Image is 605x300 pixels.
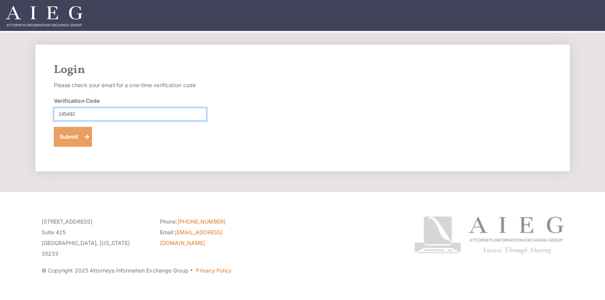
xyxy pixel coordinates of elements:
[177,218,226,225] a: [PHONE_NUMBER]
[160,227,267,248] li: Email:
[160,229,223,246] a: [EMAIL_ADDRESS][DOMAIN_NAME]
[54,63,552,77] h2: Login
[160,216,267,227] li: Phone:
[54,97,100,105] label: Verification Code
[42,265,386,276] p: © Copyright 2025 Attorneys Information Exchange Group
[190,270,193,274] span: ·
[6,6,82,26] img: Attorneys Information Exchange Group
[54,127,92,147] button: Submit
[414,216,564,254] img: Attorneys Information Exchange Group logo
[54,80,207,91] p: Please check your email for a one-time verification code
[42,216,148,259] p: [STREET_ADDRESS] Suite 425 [GEOGRAPHIC_DATA], [US_STATE] 35233
[196,267,231,274] a: Privacy Policy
